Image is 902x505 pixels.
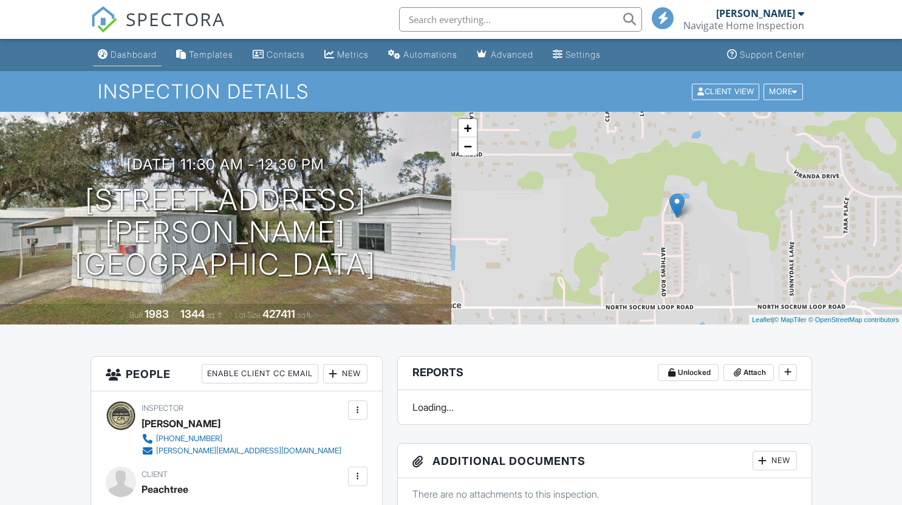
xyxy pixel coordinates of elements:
span: Inspector [142,404,183,413]
div: Contacts [267,49,305,60]
a: Advanced [472,44,538,66]
span: SPECTORA [126,6,225,32]
input: Search everything... [399,7,642,32]
div: Metrics [337,49,369,60]
h3: People [91,357,382,391]
div: New [753,451,797,470]
div: Navigate Home Inspection [683,19,804,32]
div: Settings [565,49,601,60]
span: sq. ft. [207,311,224,320]
div: Automations [403,49,457,60]
a: Dashboard [93,44,162,66]
a: SPECTORA [91,16,225,42]
div: 1344 [180,307,205,320]
a: Zoom in [459,119,477,137]
h3: [DATE] 11:30 am - 12:30 pm [127,156,324,173]
a: © MapTiler [774,316,807,323]
a: Client View [691,86,762,95]
h1: Inspection Details [98,81,804,102]
a: Support Center [722,44,810,66]
a: Zoom out [459,137,477,156]
div: Enable Client CC Email [202,364,318,383]
div: Support Center [740,49,805,60]
div: More [764,83,803,100]
div: [PERSON_NAME][EMAIL_ADDRESS][DOMAIN_NAME] [156,446,341,456]
div: Dashboard [111,49,157,60]
div: | [749,315,902,325]
a: Automations (Basic) [383,44,462,66]
div: Advanced [491,49,533,60]
h1: [STREET_ADDRESS][PERSON_NAME] [GEOGRAPHIC_DATA] [19,184,432,280]
div: New [323,364,367,383]
a: Metrics [319,44,374,66]
a: © OpenStreetMap contributors [808,316,899,323]
a: Leaflet [752,316,772,323]
a: Contacts [248,44,310,66]
a: Templates [171,44,238,66]
div: [PERSON_NAME] [716,7,795,19]
span: Client [142,470,168,479]
span: Built [129,311,143,320]
div: 427411 [262,307,295,320]
img: The Best Home Inspection Software - Spectora [91,6,117,33]
a: Settings [548,44,606,66]
div: Client View [692,83,759,100]
p: There are no attachments to this inspection. [412,487,797,501]
span: Lot Size [235,311,261,320]
div: [PHONE_NUMBER] [156,434,222,444]
h3: Additional Documents [398,444,811,478]
div: Templates [189,49,233,60]
span: sq.ft. [297,311,312,320]
div: Peachtree [142,480,188,498]
div: [PERSON_NAME] [142,414,220,433]
a: [PHONE_NUMBER] [142,433,341,445]
a: [PERSON_NAME][EMAIL_ADDRESS][DOMAIN_NAME] [142,445,341,457]
div: 1983 [145,307,169,320]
